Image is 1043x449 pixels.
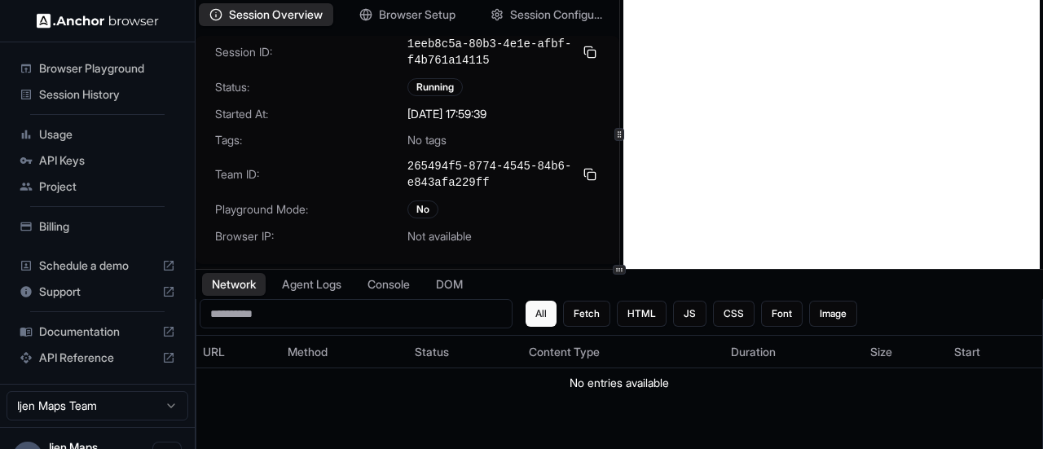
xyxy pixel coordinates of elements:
[13,319,182,345] div: Documentation
[713,301,755,327] button: CSS
[731,344,857,360] div: Duration
[215,132,407,148] span: Tags:
[13,55,182,81] div: Browser Playground
[39,258,156,274] span: Schedule a demo
[215,228,407,244] span: Browser IP:
[379,7,455,23] span: Browser Setup
[809,301,857,327] button: Image
[407,36,574,68] span: 1eeb8c5a-80b3-4e1e-afbf-f4b761a14115
[13,81,182,108] div: Session History
[215,166,407,183] span: Team ID:
[358,273,420,296] button: Console
[39,324,156,340] span: Documentation
[407,228,472,244] span: Not available
[407,132,447,148] span: No tags
[617,301,667,327] button: HTML
[13,174,182,200] div: Project
[870,344,942,360] div: Size
[229,7,323,23] span: Session Overview
[529,344,718,360] div: Content Type
[39,350,156,366] span: API Reference
[215,106,407,122] span: Started At:
[415,344,516,360] div: Status
[196,368,1042,398] td: No entries available
[407,78,463,96] div: Running
[510,7,605,23] span: Session Configuration
[407,106,486,122] span: [DATE] 17:59:39
[13,253,182,279] div: Schedule a demo
[407,200,438,218] div: No
[272,273,351,296] button: Agent Logs
[215,79,407,95] span: Status:
[761,301,803,327] button: Font
[954,344,1036,360] div: Start
[13,147,182,174] div: API Keys
[215,201,407,218] span: Playground Mode:
[13,121,182,147] div: Usage
[215,44,407,60] span: Session ID:
[39,126,175,143] span: Usage
[39,60,175,77] span: Browser Playground
[526,301,557,327] button: All
[39,86,175,103] span: Session History
[288,344,403,360] div: Method
[37,13,159,29] img: Anchor Logo
[39,152,175,169] span: API Keys
[203,344,275,360] div: URL
[13,213,182,240] div: Billing
[39,178,175,195] span: Project
[39,218,175,235] span: Billing
[673,301,706,327] button: JS
[426,273,473,296] button: DOM
[13,345,182,371] div: API Reference
[202,273,266,296] button: Network
[13,279,182,305] div: Support
[407,158,574,191] span: 265494f5-8774-4545-84b6-e843afa229ff
[39,284,156,300] span: Support
[563,301,610,327] button: Fetch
